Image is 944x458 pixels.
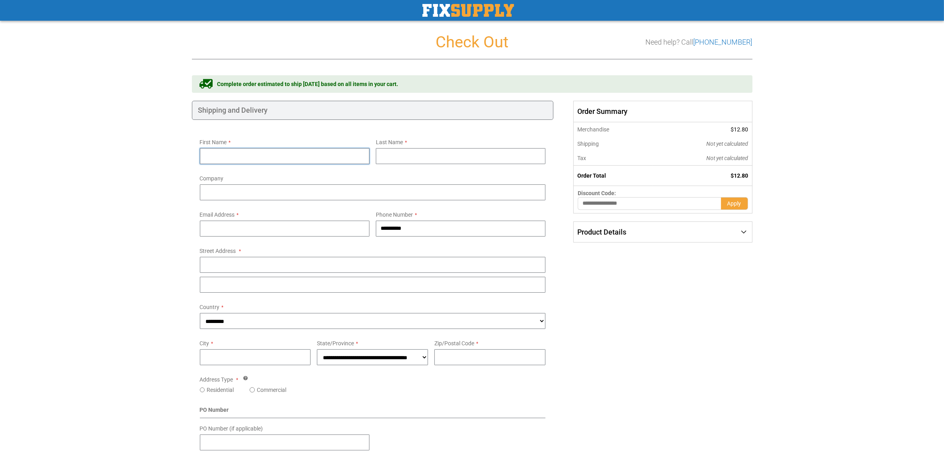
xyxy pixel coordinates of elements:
span: Address Type [200,376,233,383]
span: Product Details [577,228,626,236]
span: Complete order estimated to ship [DATE] based on all items in your cart. [217,80,399,88]
h1: Check Out [192,33,752,51]
th: Tax [574,151,653,166]
span: $12.80 [731,126,749,133]
span: Company [200,175,224,182]
label: Commercial [257,386,286,394]
span: $12.80 [731,172,749,179]
span: First Name [200,139,227,145]
span: Apply [727,200,741,207]
span: Not yet calculated [707,141,749,147]
th: Merchandise [574,122,653,137]
label: Residential [207,386,234,394]
a: store logo [422,4,514,17]
strong: Order Total [577,172,606,179]
span: Street Address [200,248,236,254]
span: Zip/Postal Code [434,340,474,346]
span: Country [200,304,220,310]
span: PO Number (if applicable) [200,425,263,432]
span: Email Address [200,211,235,218]
span: Order Summary [573,101,752,122]
div: PO Number [200,406,546,418]
span: State/Province [317,340,354,346]
span: Not yet calculated [707,155,749,161]
img: Fix Industrial Supply [422,4,514,17]
span: Last Name [376,139,403,145]
span: Phone Number [376,211,413,218]
h3: Need help? Call [646,38,752,46]
a: [PHONE_NUMBER] [694,38,752,46]
button: Apply [721,197,748,210]
div: Shipping and Delivery [192,101,554,120]
span: City [200,340,209,346]
span: Discount Code: [578,190,616,196]
span: Shipping [577,141,599,147]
